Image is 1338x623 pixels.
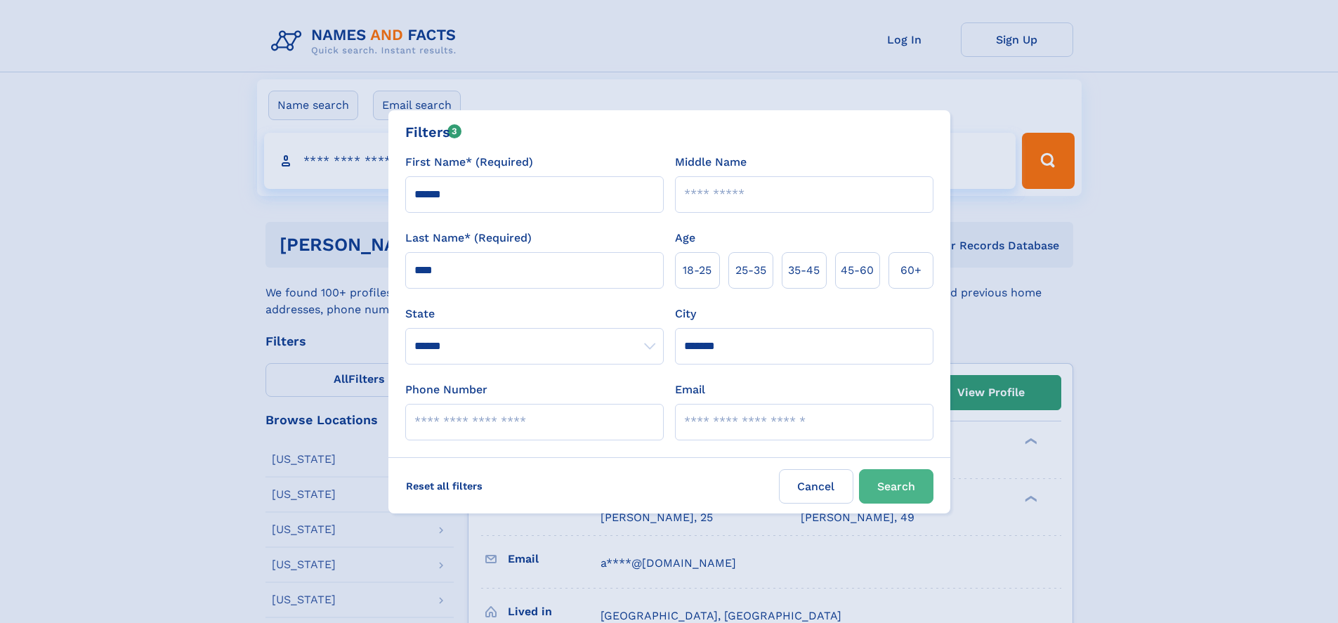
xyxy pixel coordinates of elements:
label: First Name* (Required) [405,154,533,171]
button: Search [859,469,933,504]
span: 25‑35 [735,262,766,279]
label: Age [675,230,695,247]
label: Reset all filters [397,469,492,503]
div: Filters [405,122,462,143]
label: Last Name* (Required) [405,230,532,247]
label: Cancel [779,469,853,504]
label: State [405,306,664,322]
label: Middle Name [675,154,747,171]
span: 60+ [900,262,921,279]
label: Phone Number [405,381,487,398]
label: City [675,306,696,322]
label: Email [675,381,705,398]
span: 18‑25 [683,262,711,279]
span: 45‑60 [841,262,874,279]
span: 35‑45 [788,262,820,279]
